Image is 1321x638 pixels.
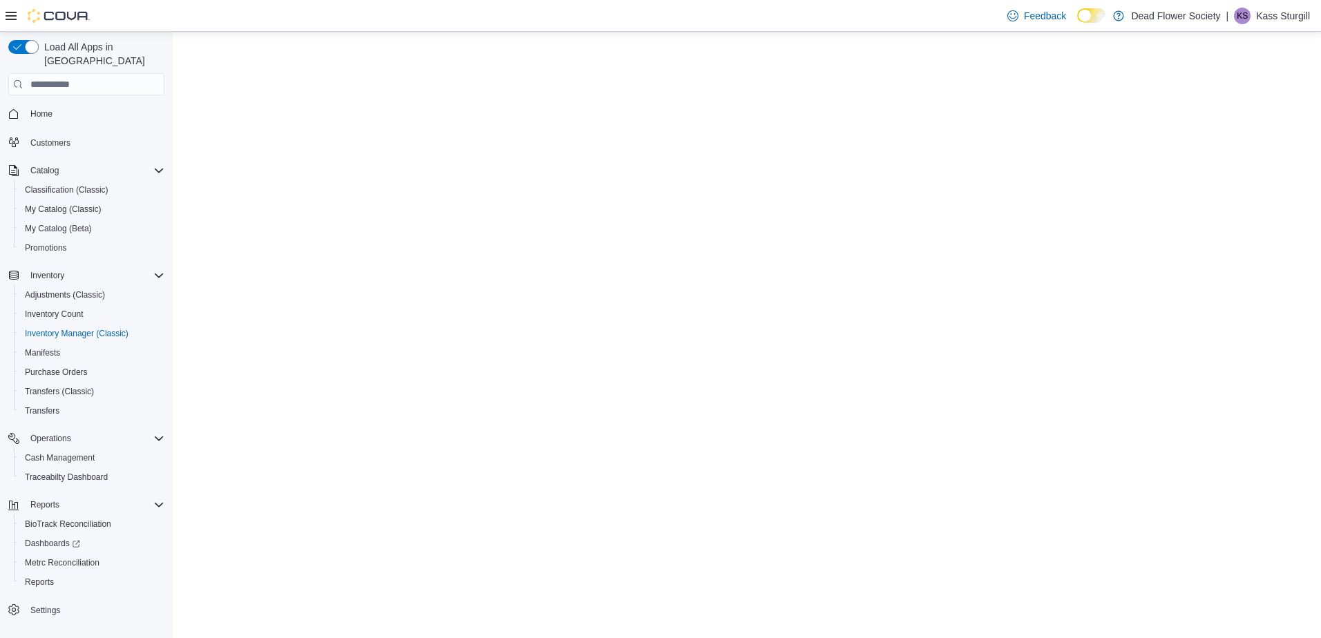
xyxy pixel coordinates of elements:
button: Traceabilty Dashboard [14,467,170,487]
span: Purchase Orders [25,367,88,378]
span: Inventory [25,267,164,284]
a: Transfers [19,403,65,419]
span: Reports [25,577,54,588]
span: Home [25,105,164,122]
span: Transfers (Classic) [19,383,164,400]
a: Inventory Manager (Classic) [19,325,134,342]
button: Settings [3,600,170,620]
span: Inventory Manager (Classic) [19,325,164,342]
a: Home [25,106,58,122]
span: Traceabilty Dashboard [25,472,108,483]
button: Inventory Manager (Classic) [14,324,170,343]
a: Adjustments (Classic) [19,287,111,303]
span: Inventory Count [19,306,164,322]
button: Operations [25,430,77,447]
a: Customers [25,135,76,151]
p: Kass Sturgill [1256,8,1310,24]
div: Kass Sturgill [1234,8,1251,24]
span: Dashboards [19,535,164,552]
span: Transfers [25,405,59,416]
button: Inventory [3,266,170,285]
a: Classification (Classic) [19,182,114,198]
a: Promotions [19,240,73,256]
span: Traceabilty Dashboard [19,469,164,485]
span: Adjustments (Classic) [25,289,105,300]
a: Manifests [19,345,66,361]
button: My Catalog (Classic) [14,200,170,219]
span: Feedback [1024,9,1066,23]
a: Settings [25,602,66,619]
a: Purchase Orders [19,364,93,380]
button: Purchase Orders [14,362,170,382]
span: Inventory [30,270,64,281]
span: Promotions [19,240,164,256]
span: Manifests [19,345,164,361]
img: Cova [28,9,90,23]
button: Catalog [25,162,64,179]
span: Reports [25,496,164,513]
span: My Catalog (Beta) [25,223,92,234]
span: My Catalog (Classic) [19,201,164,217]
span: Operations [25,430,164,447]
span: Reports [30,499,59,510]
button: Classification (Classic) [14,180,170,200]
span: Cash Management [19,449,164,466]
button: Transfers [14,401,170,420]
button: Inventory [25,267,70,284]
button: Catalog [3,161,170,180]
span: Customers [30,137,70,148]
span: Reports [19,574,164,590]
button: Adjustments (Classic) [14,285,170,304]
span: Home [30,108,53,119]
span: My Catalog (Classic) [25,204,102,215]
button: Customers [3,132,170,152]
span: Metrc Reconciliation [25,557,99,568]
button: Reports [25,496,65,513]
span: Inventory Manager (Classic) [25,328,129,339]
a: Metrc Reconciliation [19,554,105,571]
button: Transfers (Classic) [14,382,170,401]
span: Load All Apps in [GEOGRAPHIC_DATA] [39,40,164,68]
span: Manifests [25,347,60,358]
a: My Catalog (Classic) [19,201,107,217]
span: Settings [25,601,164,619]
button: Reports [3,495,170,514]
span: BioTrack Reconciliation [19,516,164,532]
a: Reports [19,574,59,590]
span: Catalog [25,162,164,179]
span: Operations [30,433,71,444]
span: Purchase Orders [19,364,164,380]
span: Settings [30,605,60,616]
button: Metrc Reconciliation [14,553,170,572]
button: Cash Management [14,448,170,467]
button: Reports [14,572,170,592]
button: BioTrack Reconciliation [14,514,170,534]
span: Inventory Count [25,309,84,320]
a: BioTrack Reconciliation [19,516,117,532]
span: Classification (Classic) [19,182,164,198]
button: Promotions [14,238,170,258]
a: Dashboards [19,535,86,552]
p: | [1226,8,1229,24]
span: Catalog [30,165,59,176]
span: Transfers [19,403,164,419]
span: Cash Management [25,452,95,463]
a: Traceabilty Dashboard [19,469,113,485]
a: Transfers (Classic) [19,383,99,400]
span: Promotions [25,242,67,253]
span: Classification (Classic) [25,184,108,195]
a: Feedback [1002,2,1072,30]
button: Manifests [14,343,170,362]
button: My Catalog (Beta) [14,219,170,238]
button: Operations [3,429,170,448]
span: BioTrack Reconciliation [25,519,111,530]
button: Home [3,104,170,124]
span: Dashboards [25,538,80,549]
span: Customers [25,133,164,151]
input: Dark Mode [1077,8,1106,23]
span: Adjustments (Classic) [19,287,164,303]
span: KS [1237,8,1248,24]
span: My Catalog (Beta) [19,220,164,237]
span: Transfers (Classic) [25,386,94,397]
